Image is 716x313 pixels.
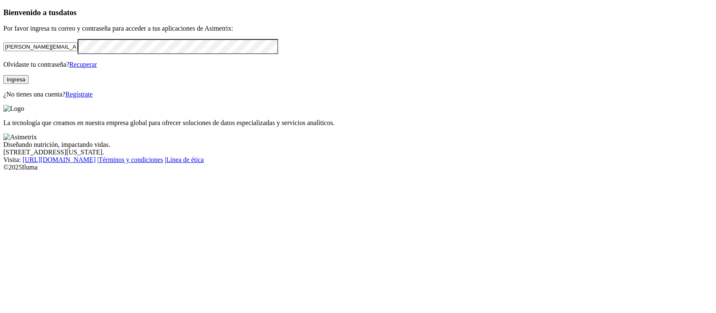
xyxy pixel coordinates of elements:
[3,105,24,112] img: Logo
[3,164,713,171] div: © 2025 Iluma
[3,149,713,156] div: [STREET_ADDRESS][US_STATE].
[3,141,713,149] div: Diseñando nutrición, impactando vidas.
[3,42,78,51] input: Tu correo
[3,61,713,68] p: Olvidaste tu contraseña?
[3,91,713,98] p: ¿No tienes una cuenta?
[3,156,713,164] div: Visita : | |
[65,91,93,98] a: Regístrate
[69,61,97,68] a: Recuperar
[3,119,713,127] p: La tecnología que creamos en nuestra empresa global para ofrecer soluciones de datos especializad...
[3,25,713,32] p: Por favor ingresa tu correo y contraseña para acceder a tus aplicaciones de Asimetrix:
[59,8,77,17] span: datos
[3,8,713,17] h3: Bienvenido a tus
[23,156,96,163] a: [URL][DOMAIN_NAME]
[3,133,37,141] img: Asimetrix
[3,75,29,84] button: Ingresa
[99,156,163,163] a: Términos y condiciones
[166,156,204,163] a: Línea de ética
